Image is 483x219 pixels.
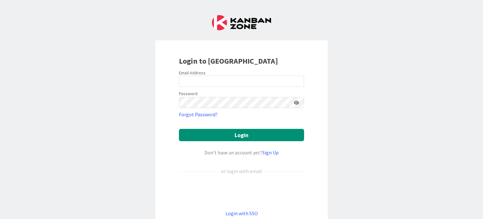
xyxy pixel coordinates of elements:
div: Don’t have an account yet? [179,149,304,156]
a: Sign Up [262,149,279,156]
a: Login with SSO [225,210,258,216]
iframe: Sign in with Google Button [176,185,307,199]
label: Password [179,90,197,97]
b: Login to [GEOGRAPHIC_DATA] [179,56,278,66]
a: Forgot Password? [179,111,218,118]
img: Kanban Zone [212,15,271,30]
button: Login [179,129,304,141]
div: or login with email [219,167,264,175]
label: Email Address [179,70,206,76]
